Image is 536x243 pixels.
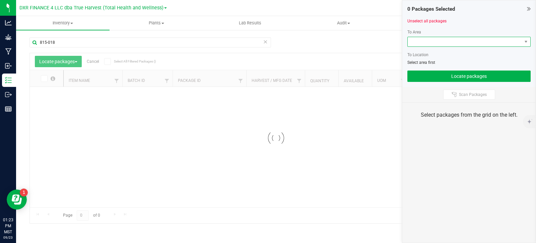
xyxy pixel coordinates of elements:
[407,19,447,23] a: Unselect all packages
[5,34,12,40] inline-svg: Grow
[407,71,531,82] button: Locate packages
[29,37,271,47] input: Search Package ID, Item Name, SKU, Lot or Part Number...
[407,52,428,57] span: To Location
[5,48,12,55] inline-svg: Manufacturing
[3,235,13,240] p: 09/23
[411,111,527,119] div: Select packages from the grid on the left.
[5,91,12,98] inline-svg: Outbound
[263,37,268,46] span: Clear
[297,16,390,30] a: Audit
[5,19,12,26] inline-svg: Analytics
[203,16,297,30] a: Lab Results
[110,16,203,30] a: Plants
[110,20,203,26] span: Plants
[19,5,163,11] span: DXR FINANCE 4 LLC dba True Harvest (Total Health and Wellness)
[230,20,270,26] span: Lab Results
[297,20,390,26] span: Audit
[443,90,495,100] button: Scan Packages
[3,217,13,235] p: 01:23 PM MST
[5,77,12,84] inline-svg: Inventory
[16,16,110,30] a: Inventory
[7,190,27,210] iframe: Resource center
[390,16,484,30] a: Inventory Counts
[407,30,421,34] span: To Area
[459,92,487,97] span: Scan Packages
[407,60,435,65] span: Select area first
[5,63,12,69] inline-svg: Inbound
[20,189,28,197] iframe: Resource center unread badge
[5,106,12,112] inline-svg: Reports
[16,20,110,26] span: Inventory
